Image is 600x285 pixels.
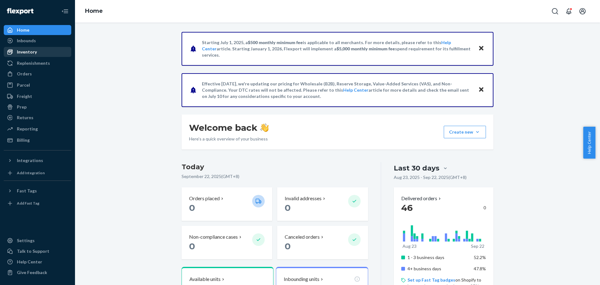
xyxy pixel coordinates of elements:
span: $5,000 monthly minimum fee [337,46,395,51]
p: 1 - 3 business days [407,254,469,261]
button: Canceled orders 0 [277,226,368,259]
span: $500 monthly minimum fee [248,40,303,45]
a: Billing [4,135,71,145]
p: Aug 23, 2025 - Sep 22, 2025 ( GMT+8 ) [394,174,467,181]
div: Fast Tags [17,188,37,194]
a: Returns [4,113,71,123]
p: Canceled orders [285,233,320,241]
a: Prep [4,102,71,112]
span: 0 [285,241,291,252]
div: Home [17,27,29,33]
a: Help Center [4,257,71,267]
p: Available units [189,276,221,283]
p: Sep 22 [471,243,484,249]
div: Inbounds [17,38,36,44]
span: 0 [285,202,291,213]
p: Effective [DATE], we're updating our pricing for Wholesale (B2B), Reserve Storage, Value-Added Se... [202,81,472,99]
span: 47.8% [474,266,486,271]
p: Starting July 1, 2025, a is applicable to all merchants. For more details, please refer to this a... [202,39,472,58]
a: Talk to Support [4,246,71,256]
h1: Welcome back [189,122,269,133]
img: Flexport logo [7,8,33,14]
div: Integrations [17,157,43,164]
div: Add Fast Tag [17,201,39,206]
div: Inventory [17,49,37,55]
button: Open account menu [576,5,589,18]
p: Here’s a quick overview of your business [189,136,269,142]
span: 46 [401,202,413,213]
p: September 22, 2025 ( GMT+8 ) [182,173,368,180]
div: Give Feedback [17,269,47,276]
a: Inbounds [4,36,71,46]
div: Settings [17,237,35,244]
a: Orders [4,69,71,79]
p: 4+ business days [407,266,469,272]
a: Home [4,25,71,35]
button: Close [477,85,485,94]
ol: breadcrumbs [80,2,108,20]
button: Close Navigation [59,5,71,18]
button: Give Feedback [4,267,71,277]
a: Set up Fast Tag badges [407,277,455,282]
a: Home [85,8,103,14]
p: Inbounding units [284,276,319,283]
button: Open notifications [562,5,575,18]
a: Add Integration [4,168,71,178]
a: Parcel [4,80,71,90]
button: Create new [444,126,486,138]
p: Aug 23 [402,243,417,249]
div: Talk to Support [17,248,49,254]
button: Orders placed 0 [182,187,272,221]
div: Freight [17,93,32,99]
button: Non-compliance cases 0 [182,226,272,259]
p: Orders placed [189,195,220,202]
span: 52.2% [474,255,486,260]
a: Replenishments [4,58,71,68]
div: Prep [17,104,27,110]
a: Inventory [4,47,71,57]
a: Add Fast Tag [4,198,71,208]
a: Reporting [4,124,71,134]
div: Returns [17,115,33,121]
div: Reporting [17,126,38,132]
button: Fast Tags [4,186,71,196]
h3: Today [182,162,368,172]
p: Non-compliance cases [189,233,238,241]
span: 0 [189,241,195,252]
a: Freight [4,91,71,101]
div: Orders [17,71,32,77]
div: Help Center [17,259,42,265]
div: Last 30 days [394,163,439,173]
button: Delivered orders [401,195,442,202]
span: 0 [189,202,195,213]
button: Help Center [583,127,595,159]
img: hand-wave emoji [260,123,269,132]
div: Parcel [17,82,30,88]
a: Help Center [343,87,368,93]
button: Open Search Box [549,5,561,18]
div: Replenishments [17,60,50,66]
div: 0 [401,202,486,213]
p: Invalid addresses [285,195,322,202]
div: Billing [17,137,30,143]
button: Integrations [4,155,71,165]
a: Settings [4,236,71,246]
button: Close [477,44,485,53]
div: Add Integration [17,170,45,176]
button: Invalid addresses 0 [277,187,368,221]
